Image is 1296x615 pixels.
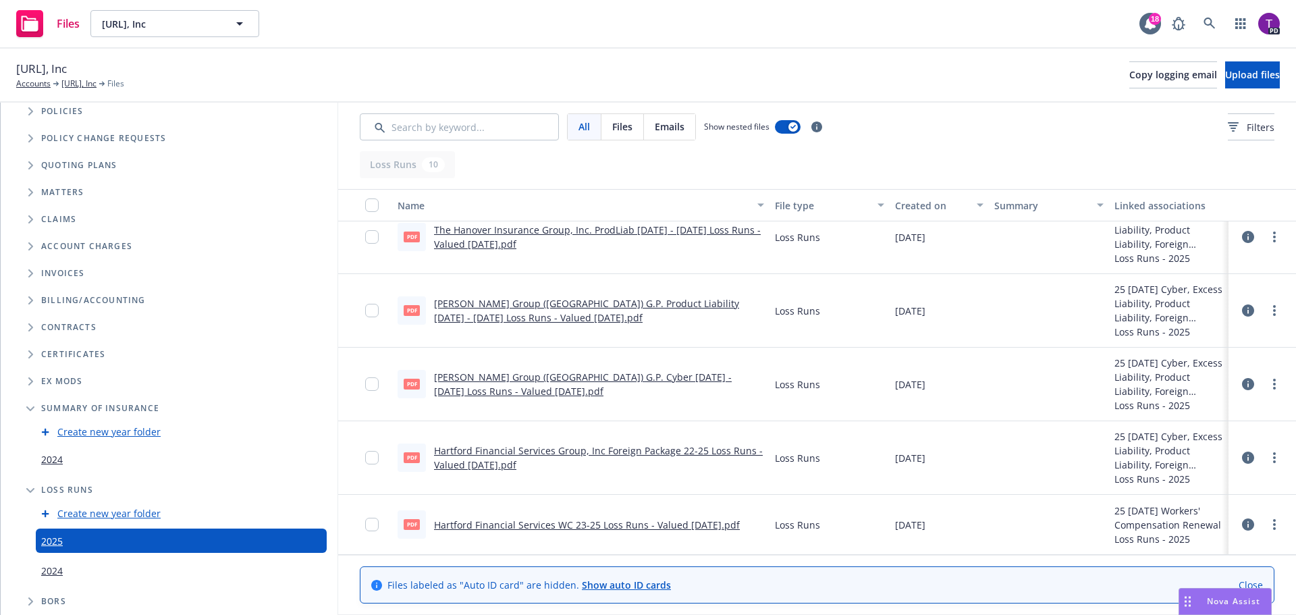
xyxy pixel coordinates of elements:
div: 25 [DATE] Cyber, Excess Liability, Product Liability, Foreign Package Renewal [1114,429,1223,472]
span: Matters [41,188,84,196]
a: 2024 [41,564,63,578]
span: All [578,119,590,134]
span: Upload files [1225,68,1280,81]
a: more [1266,376,1282,392]
span: Invoices [41,269,85,277]
a: more [1266,516,1282,533]
span: Files [612,119,632,134]
input: Search by keyword... [360,113,559,140]
a: 2024 [41,452,63,466]
span: pdf [404,519,420,529]
span: Files [107,78,124,90]
span: Account charges [41,242,132,250]
span: [URL], Inc [16,60,67,78]
a: Switch app [1227,10,1254,37]
input: Toggle Row Selected [365,230,379,244]
div: Drag to move [1179,589,1196,614]
a: more [1266,450,1282,466]
div: Loss Runs - 2025 [1114,251,1223,265]
div: Name [398,198,749,213]
span: [DATE] [895,304,925,318]
input: Toggle Row Selected [365,377,379,391]
span: Loss Runs [775,230,820,244]
a: Search [1196,10,1223,37]
span: Loss Runs [775,518,820,532]
span: Summary of insurance [41,404,159,412]
div: Loss Runs - 2025 [1114,325,1223,339]
a: Accounts [16,78,51,90]
span: Certificates [41,350,105,358]
span: Billing/Accounting [41,296,146,304]
input: Select all [365,198,379,212]
span: Filters [1228,120,1274,134]
span: Emails [655,119,684,134]
input: Toggle Row Selected [365,304,379,317]
span: Loss Runs [775,304,820,318]
span: [DATE] [895,377,925,392]
a: more [1266,229,1282,245]
button: [URL], Inc [90,10,259,37]
a: [PERSON_NAME] Group ([GEOGRAPHIC_DATA]) G.P. Product Liability [DATE] - [DATE] Loss Runs - Valued... [434,297,739,324]
div: 25 [DATE] Workers' Compensation Renewal [1114,504,1223,532]
span: Ex Mods [41,377,82,385]
a: Create new year folder [57,425,161,439]
a: Show auto ID cards [582,579,671,591]
button: Upload files [1225,61,1280,88]
span: [DATE] [895,518,925,532]
button: Linked associations [1109,189,1228,221]
span: Files [57,18,80,29]
img: photo [1258,13,1280,34]
div: Folder Tree Example [1,287,337,615]
input: Toggle Row Selected [365,451,379,464]
button: File type [769,189,889,221]
input: Toggle Row Selected [365,518,379,531]
span: Copy logging email [1129,68,1217,81]
a: Files [11,5,85,43]
a: Hartford Financial Services WC 23-25 Loss Runs - Valued [DATE].pdf [434,518,740,531]
span: pdf [404,305,420,315]
span: [DATE] [895,230,925,244]
a: [URL], Inc [61,78,97,90]
div: Loss Runs - 2025 [1114,398,1223,412]
div: Created on [895,198,969,213]
span: pdf [404,452,420,462]
div: 25 [DATE] Cyber, Excess Liability, Product Liability, Foreign Package Renewal [1114,209,1223,251]
button: Name [392,189,769,221]
span: [URL], Inc [102,17,219,31]
span: BORs [41,597,66,606]
div: File type [775,198,869,213]
a: Hartford Financial Services Group, Inc Foreign Package 22-25 Loss Runs - Valued [DATE].pdf [434,444,763,471]
div: 25 [DATE] Cyber, Excess Liability, Product Liability, Foreign Package Renewal [1114,356,1223,398]
button: Nova Assist [1179,588,1272,615]
button: Summary [989,189,1108,221]
a: Create new year folder [57,506,161,520]
span: Show nested files [704,121,769,132]
span: Filters [1247,120,1274,134]
div: 18 [1149,13,1161,25]
div: Linked associations [1114,198,1223,213]
span: [DATE] [895,451,925,465]
a: 2025 [41,534,63,548]
span: Contracts [41,323,97,331]
button: Filters [1228,113,1274,140]
a: Close [1239,578,1263,592]
span: Nova Assist [1207,595,1260,607]
div: 25 [DATE] Cyber, Excess Liability, Product Liability, Foreign Package Renewal [1114,282,1223,325]
span: Policies [41,107,84,115]
span: Policy change requests [41,134,166,142]
span: Loss Runs [775,377,820,392]
a: more [1266,302,1282,319]
a: [PERSON_NAME] Group ([GEOGRAPHIC_DATA]) G.P. Cyber [DATE] - [DATE] Loss Runs - Valued [DATE].pdf [434,371,732,398]
div: Tree Example [1,67,337,287]
div: Loss Runs - 2025 [1114,532,1223,546]
span: Loss Runs [775,451,820,465]
span: Claims [41,215,76,223]
span: Files labeled as "Auto ID card" are hidden. [387,578,671,592]
div: Summary [994,198,1088,213]
span: pdf [404,232,420,242]
span: Loss Runs [41,486,93,494]
a: Report a Bug [1165,10,1192,37]
span: Quoting plans [41,161,117,169]
span: pdf [404,379,420,389]
a: The Hanover Insurance Group, Inc. ProdLiab [DATE] - [DATE] Loss Runs - Valued [DATE].pdf [434,223,761,250]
